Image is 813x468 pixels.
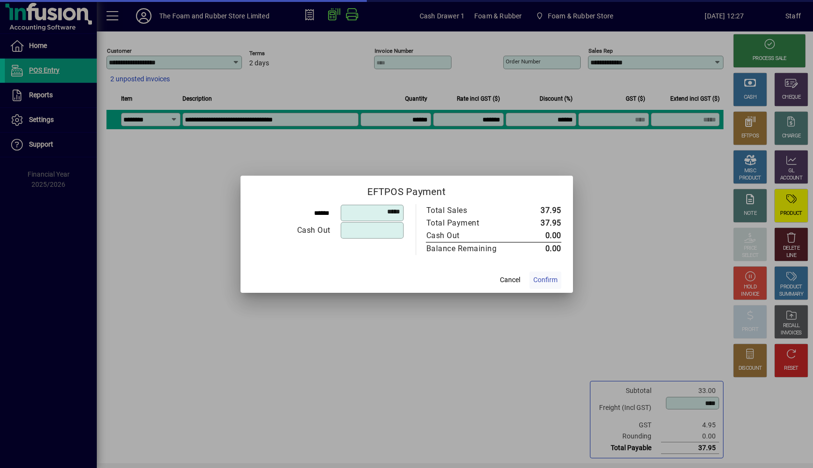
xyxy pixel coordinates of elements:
[495,272,526,289] button: Cancel
[517,229,561,242] td: 0.00
[517,217,561,229] td: 37.95
[426,204,517,217] td: Total Sales
[241,176,573,204] h2: EFTPOS Payment
[500,275,520,285] span: Cancel
[426,243,508,255] div: Balance Remaining
[529,272,561,289] button: Confirm
[426,230,508,242] div: Cash Out
[253,225,331,236] div: Cash Out
[426,217,517,229] td: Total Payment
[533,275,557,285] span: Confirm
[517,204,561,217] td: 37.95
[517,242,561,255] td: 0.00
